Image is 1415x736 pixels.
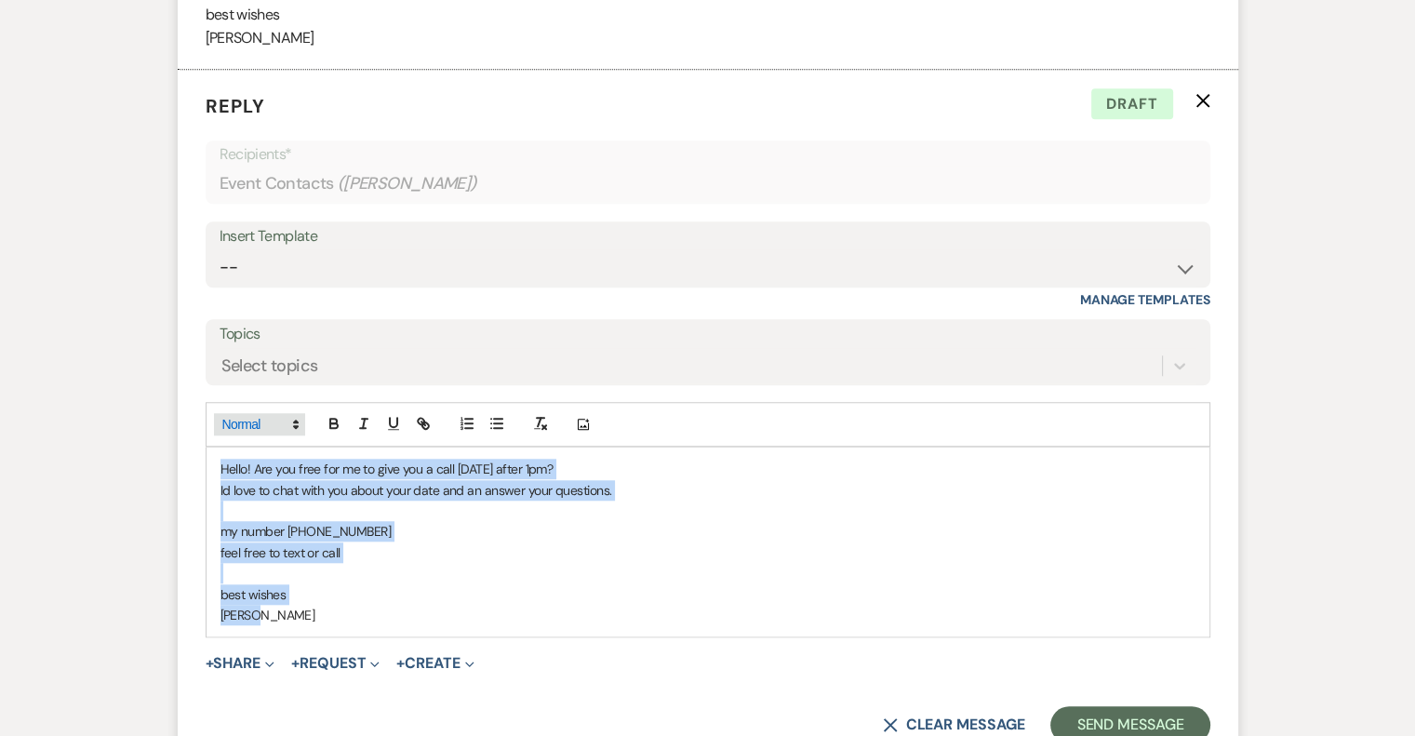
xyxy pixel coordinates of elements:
span: Draft [1091,88,1173,120]
p: my number [PHONE_NUMBER] [220,521,1195,542]
div: Insert Template [220,223,1196,250]
p: [PERSON_NAME] [220,605,1195,625]
button: Share [206,656,275,671]
span: + [291,656,300,671]
div: Select topics [221,354,318,379]
label: Topics [220,321,1196,348]
p: best wishes [206,3,1210,27]
p: feel free to text or call [220,542,1195,563]
span: + [396,656,405,671]
span: ( [PERSON_NAME] ) [338,171,477,196]
p: [PERSON_NAME] [206,26,1210,50]
div: Event Contacts [220,166,1196,202]
a: Manage Templates [1080,291,1210,308]
button: Clear message [883,717,1024,732]
span: + [206,656,214,671]
p: Recipients* [220,142,1196,167]
button: Request [291,656,380,671]
p: best wishes [220,584,1195,605]
button: Create [396,656,474,671]
p: Id love to chat with you about your date and an answer your questions. [220,480,1195,501]
p: Hello! Are you free for me to give you a call [DATE] after 1pm? [220,459,1195,479]
span: Reply [206,94,265,118]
